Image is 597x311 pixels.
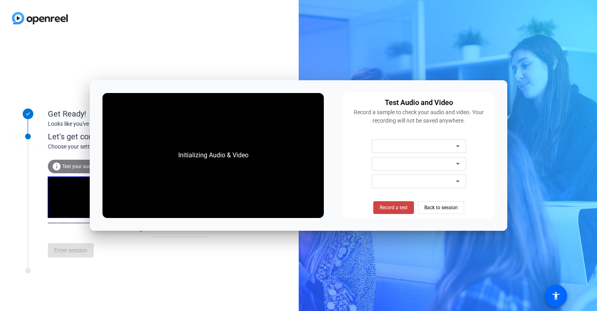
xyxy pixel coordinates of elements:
[170,143,256,168] div: Initializing Audio & Video
[48,143,224,151] div: Choose your settings
[385,97,453,108] div: Test Audio and Video
[48,131,224,143] div: Let's get connected.
[373,201,414,214] button: Record a test
[380,204,408,211] span: Record a test
[424,200,458,215] span: Back to session
[48,108,207,120] div: Get Ready!
[52,162,61,171] mat-icon: info
[551,291,561,301] mat-icon: accessibility
[418,201,464,214] button: Back to session
[62,164,118,169] span: Test your audio and video
[48,120,207,128] div: Looks like you've been invited to join
[347,108,491,125] div: Record a sample to check your audio and video. Your recording will not be saved anywhere.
